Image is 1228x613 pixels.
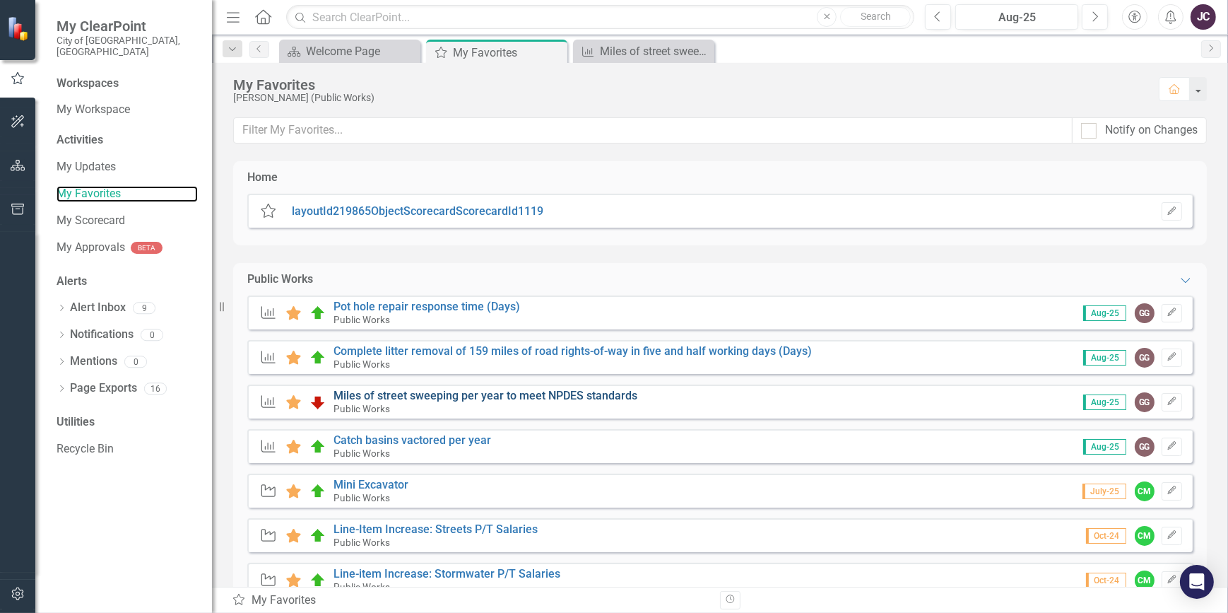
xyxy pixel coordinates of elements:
[124,356,147,368] div: 0
[333,314,390,325] small: Public Works
[309,527,326,544] img: C
[309,438,326,455] img: On Target
[333,492,390,503] small: Public Works
[57,441,198,457] a: Recycle Bin
[283,42,417,60] a: Welcome Page
[1083,350,1126,366] span: Aug-25
[286,5,914,30] input: Search ClearPoint...
[1135,526,1155,546] div: CM
[309,572,326,589] img: C
[292,204,543,218] a: layoutId219865ObjectScorecardScorecardId1119
[955,4,1078,30] button: Aug-25
[57,102,198,118] a: My Workspace
[133,302,155,314] div: 9
[577,42,711,60] a: Miles of street sweeping per year to meet NPDES standards
[1191,4,1216,30] button: JC
[861,11,891,22] span: Search
[333,389,637,402] a: Miles of street sweeping per year to meet NPDES standards
[333,567,560,580] a: Line-item Increase: Stormwater P/T Salaries
[1135,481,1155,501] div: CM
[247,272,313,288] div: Public Works
[1083,395,1126,410] span: Aug-25
[57,240,125,256] a: My Approvals
[57,18,198,35] span: My ClearPoint
[233,93,1145,103] div: [PERSON_NAME] (Public Works)
[141,329,163,341] div: 0
[1180,565,1214,599] div: Open Intercom Messenger
[960,9,1073,26] div: Aug-25
[333,537,390,548] small: Public Works
[7,16,32,41] img: ClearPoint Strategy
[840,7,911,27] button: Search
[57,132,198,148] div: Activities
[1135,392,1155,412] div: GG
[57,159,198,175] a: My Updates
[70,300,126,316] a: Alert Inbox
[333,433,491,447] a: Catch basins vactored per year
[309,349,326,366] img: On Target
[453,44,564,62] div: My Favorites
[333,300,520,313] a: Pot hole repair response time (Days)
[232,592,709,609] div: My Favorites
[131,242,163,254] div: BETA
[57,186,198,202] a: My Favorites
[309,483,326,500] img: C
[57,274,198,290] div: Alerts
[57,213,198,229] a: My Scorecard
[233,117,1073,144] input: Filter My Favorites...
[1083,439,1126,455] span: Aug-25
[57,76,119,92] div: Workspaces
[144,383,167,395] div: 16
[1162,202,1182,221] button: Set Home Page
[1086,528,1126,544] span: Oct-24
[1135,571,1155,590] div: CM
[333,448,390,459] small: Public Works
[57,414,198,431] div: Utilities
[247,170,278,186] div: Home
[1135,303,1155,323] div: GG
[70,327,134,343] a: Notifications
[1086,573,1126,588] span: Oct-24
[333,478,408,491] a: Mini Excavator
[1083,305,1126,321] span: Aug-25
[333,358,390,370] small: Public Works
[1135,437,1155,457] div: GG
[333,403,390,414] small: Public Works
[306,42,417,60] div: Welcome Page
[600,42,711,60] div: Miles of street sweeping per year to meet NPDES standards
[309,394,326,411] img: Below Plan
[333,522,538,536] a: Line-Item Increase: Streets P/T Salaries
[309,305,326,322] img: On Target
[1105,122,1198,139] div: Notify on Changes
[1135,348,1155,368] div: GG
[57,35,198,58] small: City of [GEOGRAPHIC_DATA], [GEOGRAPHIC_DATA]
[233,77,1145,93] div: My Favorites
[333,581,390,592] small: Public Works
[333,344,812,358] a: Complete litter removal of 159 miles of road rights-of-way in five and half working days (Days)
[70,380,137,397] a: Page Exports
[1082,484,1126,499] span: July-25
[70,354,117,370] a: Mentions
